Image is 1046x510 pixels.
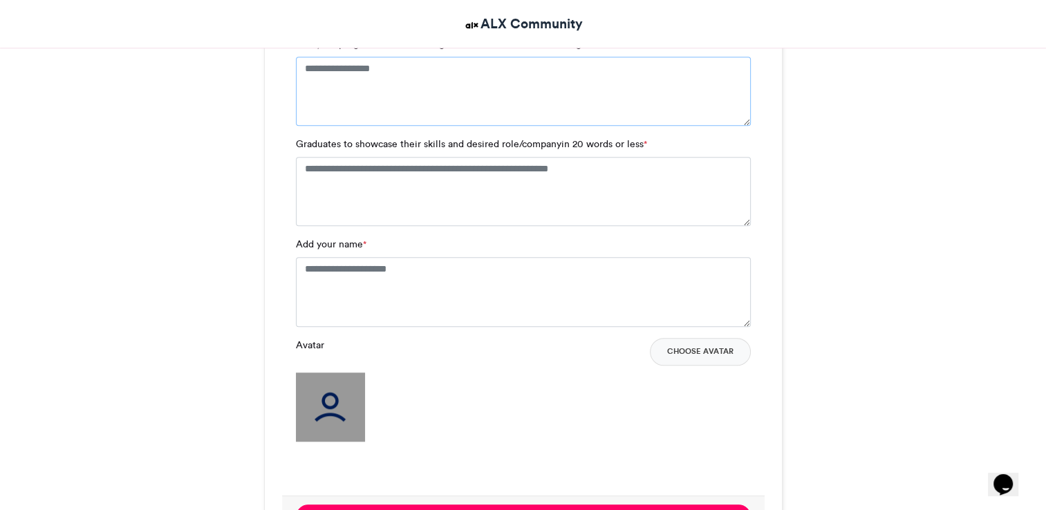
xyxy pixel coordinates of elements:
[463,17,480,34] img: ALX Community
[296,137,647,151] label: Graduates to showcase their skills and desired role/companyin 20 words or less
[296,338,324,352] label: Avatar
[650,338,751,366] button: Choose Avatar
[463,14,583,34] a: ALX Community
[296,237,366,252] label: Add your name
[988,455,1032,496] iframe: chat widget
[296,372,365,442] img: user_filled.png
